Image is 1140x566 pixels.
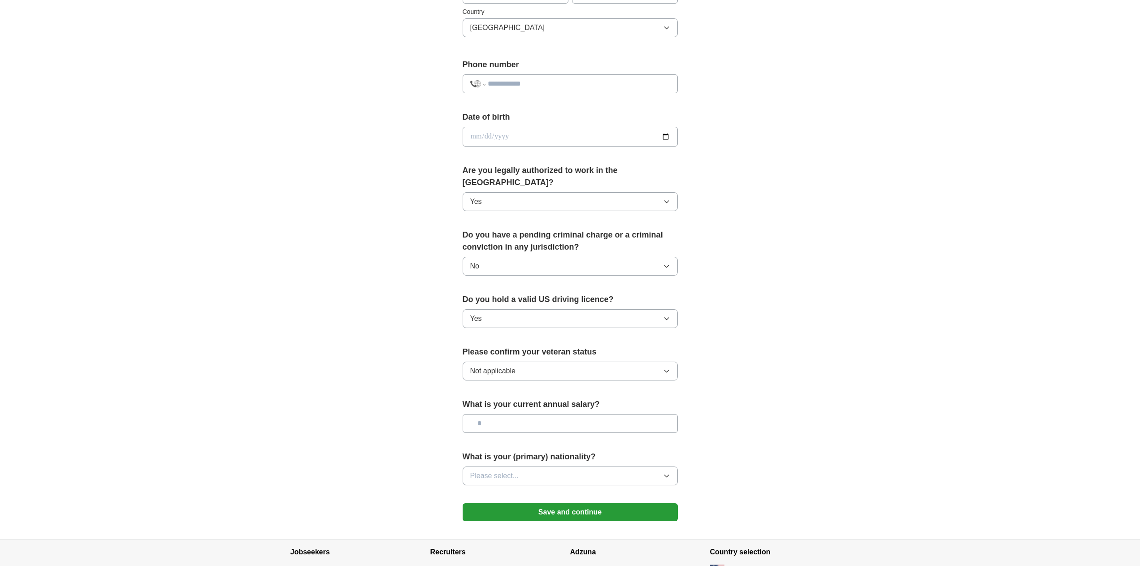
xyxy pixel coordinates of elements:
button: Yes [463,309,678,328]
h4: Country selection [710,540,850,565]
button: No [463,257,678,276]
label: Do you hold a valid US driving licence? [463,294,678,306]
label: Date of birth [463,111,678,123]
label: Are you legally authorized to work in the [GEOGRAPHIC_DATA]? [463,164,678,189]
span: Not applicable [470,366,516,376]
button: Save and continue [463,503,678,521]
label: Phone number [463,59,678,71]
label: Do you have a pending criminal charge or a criminal conviction in any jurisdiction? [463,229,678,253]
span: Yes [470,313,482,324]
label: What is your current annual salary? [463,398,678,410]
label: What is your (primary) nationality? [463,451,678,463]
button: Not applicable [463,362,678,380]
label: Country [463,7,678,17]
span: Yes [470,196,482,207]
label: Please confirm your veteran status [463,346,678,358]
span: No [470,261,479,272]
button: [GEOGRAPHIC_DATA] [463,18,678,37]
span: [GEOGRAPHIC_DATA] [470,22,545,33]
button: Yes [463,192,678,211]
button: Please select... [463,467,678,485]
span: Please select... [470,471,519,481]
